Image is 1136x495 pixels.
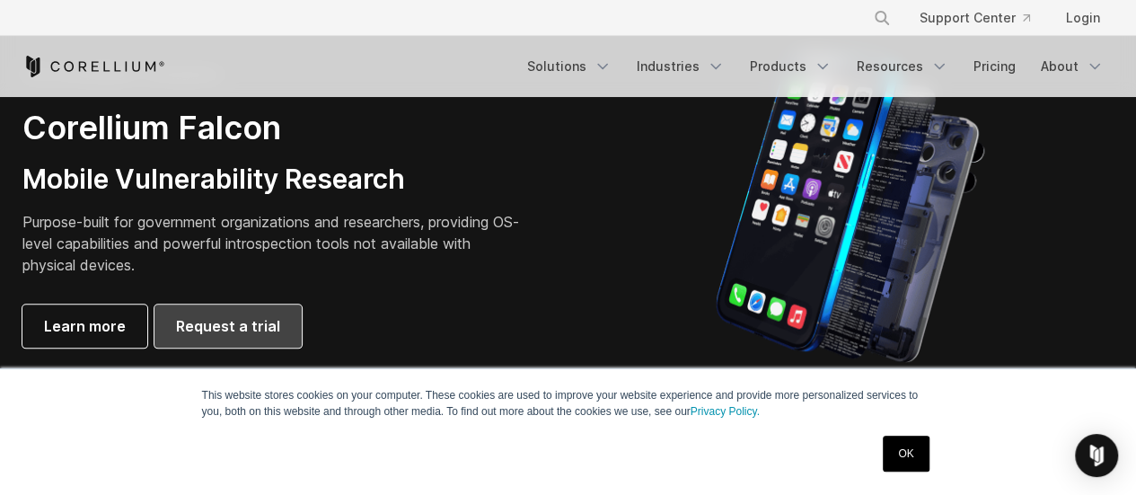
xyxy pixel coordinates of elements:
[516,50,622,83] a: Solutions
[1052,2,1114,34] a: Login
[846,50,959,83] a: Resources
[154,305,302,348] a: Request a trial
[22,211,525,276] p: Purpose-built for government organizations and researchers, providing OS-level capabilities and p...
[883,436,929,472] a: OK
[1030,50,1114,83] a: About
[905,2,1044,34] a: Support Center
[176,315,280,337] span: Request a trial
[516,50,1114,83] div: Navigation Menu
[963,50,1026,83] a: Pricing
[739,50,842,83] a: Products
[22,305,147,348] a: Learn more
[715,50,985,365] img: iPhone model separated into the mechanics used to build the physical device.
[691,405,760,418] a: Privacy Policy.
[22,163,525,197] h3: Mobile Vulnerability Research
[626,50,735,83] a: Industries
[22,108,525,148] h2: Corellium Falcon
[22,56,165,77] a: Corellium Home
[202,387,935,420] p: This website stores cookies on your computer. These cookies are used to improve your website expe...
[866,2,898,34] button: Search
[44,315,126,337] span: Learn more
[1075,434,1118,477] div: Open Intercom Messenger
[851,2,1114,34] div: Navigation Menu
